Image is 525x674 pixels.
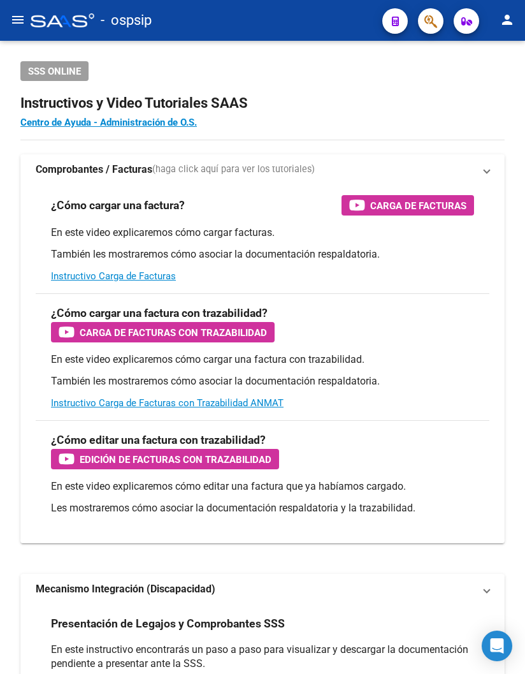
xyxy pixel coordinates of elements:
[51,196,185,214] h3: ¿Cómo cargar una factura?
[20,117,197,128] a: Centro de Ayuda - Administración de O.S.
[51,449,279,469] button: Edición de Facturas con Trazabilidad
[80,451,271,467] span: Edición de Facturas con Trazabilidad
[20,154,505,185] mat-expansion-panel-header: Comprobantes / Facturas(haga click aquí para ver los tutoriales)
[20,574,505,604] mat-expansion-panel-header: Mecanismo Integración (Discapacidad)
[51,431,266,449] h3: ¿Cómo editar una factura con trazabilidad?
[36,582,215,596] strong: Mecanismo Integración (Discapacidad)
[51,374,474,388] p: También les mostraremos cómo asociar la documentación respaldatoria.
[51,643,474,671] p: En este instructivo encontrarás un paso a paso para visualizar y descargar la documentación pendi...
[482,631,512,661] div: Open Intercom Messenger
[51,480,474,494] p: En este video explicaremos cómo editar una factura que ya habíamos cargado.
[20,61,89,81] button: SSS ONLINE
[51,322,275,342] button: Carga de Facturas con Trazabilidad
[51,247,474,261] p: También les mostraremos cómo asociar la documentación respaldatoria.
[500,12,515,27] mat-icon: person
[28,66,81,77] span: SSS ONLINE
[51,226,474,240] p: En este video explicaremos cómo cargar facturas.
[51,270,176,282] a: Instructivo Carga de Facturas
[51,304,268,322] h3: ¿Cómo cargar una factura con trazabilidad?
[51,397,284,409] a: Instructivo Carga de Facturas con Trazabilidad ANMAT
[36,163,152,177] strong: Comprobantes / Facturas
[20,91,505,115] h2: Instructivos y Video Tutoriales SAAS
[20,185,505,543] div: Comprobantes / Facturas(haga click aquí para ver los tutoriales)
[101,6,152,34] span: - ospsip
[152,163,315,177] span: (haga click aquí para ver los tutoriales)
[51,615,285,633] h3: Presentación de Legajos y Comprobantes SSS
[370,198,466,214] span: Carga de Facturas
[51,501,474,515] p: Les mostraremos cómo asociar la documentación respaldatoria y la trazabilidad.
[80,325,267,341] span: Carga de Facturas con Trazabilidad
[342,195,474,216] button: Carga de Facturas
[10,12,25,27] mat-icon: menu
[51,353,474,367] p: En este video explicaremos cómo cargar una factura con trazabilidad.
